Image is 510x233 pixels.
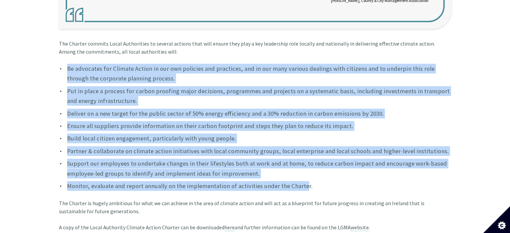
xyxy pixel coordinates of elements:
li: Build local citizen engagement, particularly with young people. [59,133,451,143]
li: Support our employees to undertake changes in their lifestyles both at work and at home, to reduc... [59,159,451,178]
a: website [351,224,369,231]
span: A copy of the Local Authority Climate Action Charter can be downloaded and further information ca... [59,224,370,231]
li: Put in place a process for carbon proofing major decisions, programmes and projects on a systemat... [59,86,451,106]
li: Monitor, evaluate and report annually on the implementation of activities under the Charter. [59,181,451,191]
button: Set cookie preferences [483,206,510,233]
li: Deliver on a new target for the public sector of 50% energy efficiency and a 30% reduction in car... [59,109,451,118]
li: Partner & collaborate on climate action initiatives with local community groups, local enterprise... [59,146,451,156]
a: here [224,224,235,231]
li: Ensure all suppliers provide information on their carbon footprint and steps they plan to reduce ... [59,121,451,131]
li: Be advocates for Climate Action in our own policies and practices, and in our many various dealin... [59,64,451,83]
